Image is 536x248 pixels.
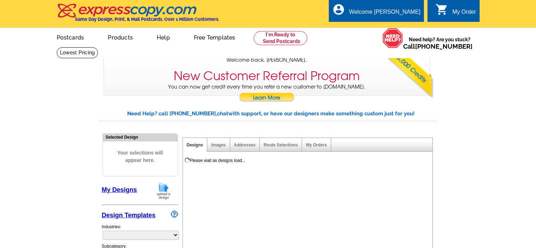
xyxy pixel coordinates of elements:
[146,29,181,45] a: Help
[403,36,476,50] span: Need help? Are you stuck?
[403,43,473,50] span: Call
[154,182,173,200] img: upload-design
[211,143,226,147] a: Images
[102,220,178,243] div: Industries:
[227,56,307,64] span: Welcome back, [PERSON_NAME].
[102,212,156,219] a: Design Templates
[349,9,420,19] div: Welcome [PERSON_NAME]
[104,83,430,103] p: You can now get credit every time you refer a new customer to [DOMAIN_NAME].
[452,9,476,19] div: My Order
[75,17,219,22] h4: Same Day Design, Print, & Mail Postcards. Over 1 Million Customers.
[102,186,137,193] a: My Designs
[190,157,246,164] div: Please wait as designs load...
[234,143,255,147] a: Addresses
[415,43,473,50] a: [PHONE_NUMBER]
[187,143,203,147] a: Designs
[45,29,96,45] a: Postcards
[174,69,360,83] h3: New Customer Referral Program
[436,8,476,17] a: shopping_cart My Order
[97,29,144,45] a: Products
[436,3,448,16] i: shopping_cart
[239,93,295,103] a: Learn More
[332,3,345,16] i: account_circle
[171,211,178,218] img: design-wizard-help-icon.png
[264,143,298,147] a: Route Selections
[183,29,247,45] a: Free Templates
[217,110,228,117] span: chat
[108,142,172,171] span: Your selections will appear here.
[382,28,403,48] img: help
[103,134,178,140] div: Selected Design
[184,157,190,163] img: loading...
[127,110,437,118] div: Need Help? call [PHONE_NUMBER], with support, or have our designers make something custom just fo...
[57,8,219,22] a: Same Day Design, Print, & Mail Postcards. Over 1 Million Customers.
[306,143,327,147] a: My Orders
